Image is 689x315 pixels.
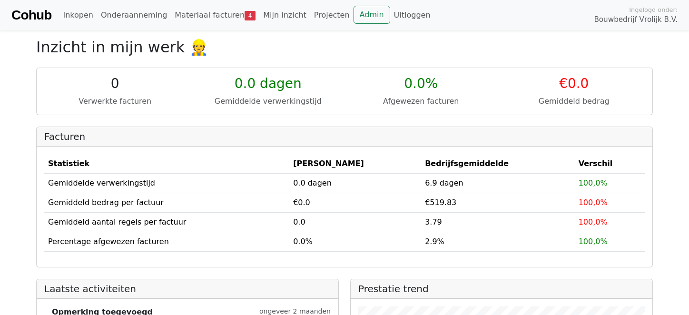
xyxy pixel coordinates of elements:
[503,76,645,92] div: €0.0
[44,154,289,174] th: Statistiek
[350,76,492,92] div: 0.0%
[358,283,645,295] h2: Prestatie trend
[97,6,171,25] a: Onderaanneming
[289,154,421,174] th: [PERSON_NAME]
[11,4,51,27] a: Cohub
[259,6,310,25] a: Mijn inzicht
[579,237,608,246] span: 100,0%
[575,154,645,174] th: Verschil
[44,173,289,193] td: Gemiddelde verwerkingstijd
[44,131,645,142] h2: Facturen
[44,212,289,232] td: Gemiddeld aantal regels per factuur
[59,6,97,25] a: Inkopen
[310,6,354,25] a: Projecten
[289,232,421,251] td: 0.0%
[350,96,492,107] div: Afgewezen facturen
[289,193,421,212] td: €0.0
[44,193,289,212] td: Gemiddeld bedrag per factuur
[354,6,390,24] a: Admin
[197,96,339,107] div: Gemiddelde verwerkingstijd
[197,76,339,92] div: 0.0 dagen
[171,6,259,25] a: Materiaal facturen4
[421,212,575,232] td: 3.79
[579,178,608,187] span: 100,0%
[44,232,289,251] td: Percentage afgewezen facturen
[579,217,608,226] span: 100,0%
[421,232,575,251] td: 2.9%
[245,11,256,20] span: 4
[44,96,186,107] div: Verwerkte facturen
[421,193,575,212] td: €519.83
[579,198,608,207] span: 100,0%
[289,212,421,232] td: 0.0
[503,96,645,107] div: Gemiddeld bedrag
[629,5,678,14] span: Ingelogd onder:
[594,14,678,25] span: Bouwbedrijf Vrolijk B.V.
[421,154,575,174] th: Bedrijfsgemiddelde
[289,173,421,193] td: 0.0 dagen
[44,283,331,295] h2: Laatste activiteiten
[44,76,186,92] div: 0
[390,6,434,25] a: Uitloggen
[36,38,653,56] h2: Inzicht in mijn werk 👷
[421,173,575,193] td: 6.9 dagen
